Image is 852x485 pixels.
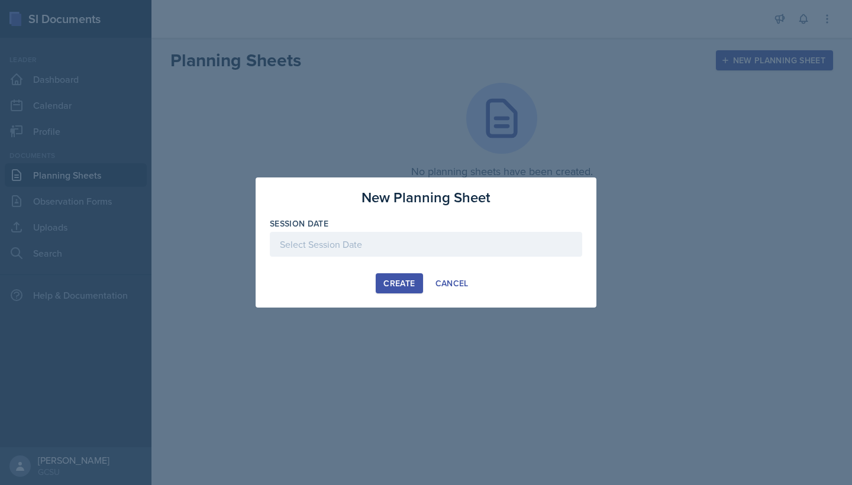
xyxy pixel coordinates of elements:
[376,273,422,293] button: Create
[362,187,490,208] h3: New Planning Sheet
[435,279,469,288] div: Cancel
[270,218,328,229] label: Session Date
[428,273,476,293] button: Cancel
[383,279,415,288] div: Create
